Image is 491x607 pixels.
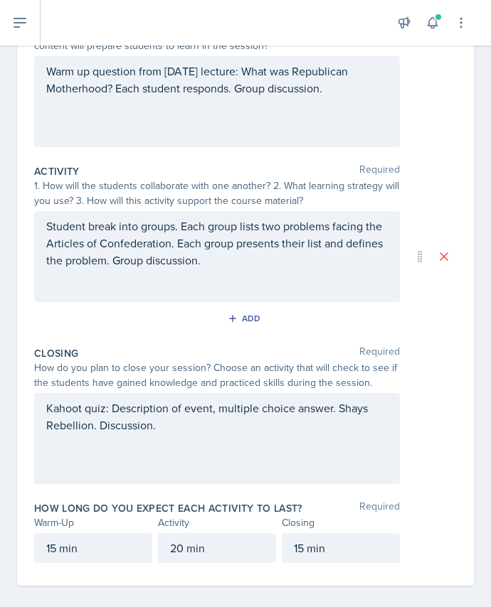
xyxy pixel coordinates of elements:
div: How do you plan to close your session? Choose an activity that will check to see if the students ... [34,360,400,390]
span: Required [359,346,400,360]
p: 15 min [294,539,388,557]
label: How long do you expect each activity to last? [34,501,302,515]
div: Closing [282,515,400,530]
span: Required [359,501,400,515]
div: Warm-Up [34,515,152,530]
p: Warm up question from [DATE] lecture: What was Republican Motherhood? Each student responds. Grou... [46,63,388,97]
label: Activity [34,164,80,178]
p: Student break into groups. Each group lists two problems facing the Articles of Confederation. Ea... [46,217,388,269]
span: Required [359,164,400,178]
div: 1. How will the students collaborate with one another? 2. What learning strategy will you use? 3.... [34,178,400,208]
div: Add [231,313,261,324]
p: 15 min [46,539,140,557]
button: Add [223,308,269,329]
div: Activity [158,515,276,530]
p: 20 min [170,539,264,557]
label: Closing [34,346,78,360]
p: Kahoot quiz: Description of event, multiple choice answer. Shays Rebellion. Discussion. [46,399,388,434]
